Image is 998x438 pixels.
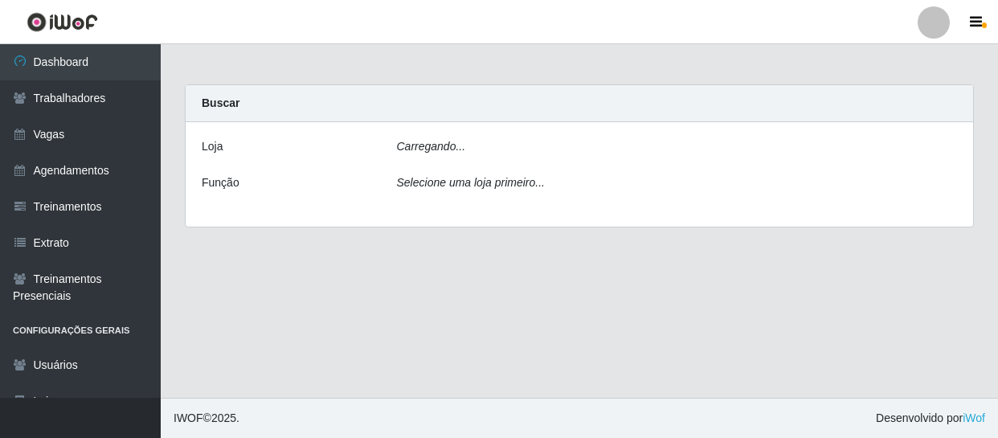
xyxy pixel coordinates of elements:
[876,410,985,427] span: Desenvolvido por
[202,96,239,109] strong: Buscar
[202,138,223,155] label: Loja
[27,12,98,32] img: CoreUI Logo
[397,140,466,153] i: Carregando...
[174,410,239,427] span: © 2025 .
[174,411,203,424] span: IWOF
[397,176,545,189] i: Selecione uma loja primeiro...
[963,411,985,424] a: iWof
[202,174,239,191] label: Função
